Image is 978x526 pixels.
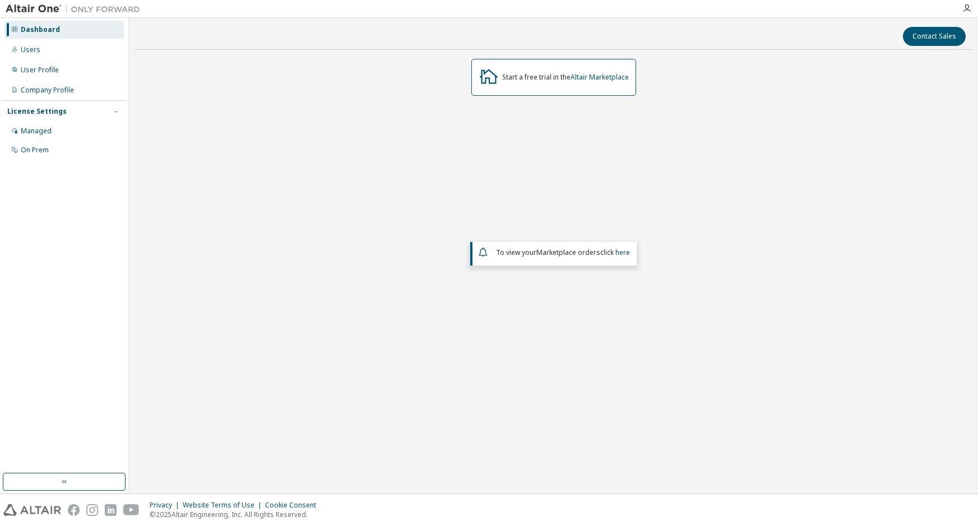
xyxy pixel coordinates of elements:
div: License Settings [7,107,67,116]
img: facebook.svg [68,504,80,516]
p: © 2025 Altair Engineering, Inc. All Rights Reserved. [150,510,323,519]
div: Privacy [150,501,183,510]
div: On Prem [21,146,49,155]
span: To view your click [496,248,630,257]
img: instagram.svg [86,504,98,516]
div: Managed [21,127,52,136]
em: Marketplace orders [536,248,600,257]
div: Company Profile [21,86,74,95]
div: Dashboard [21,25,60,34]
div: Cookie Consent [265,501,323,510]
div: User Profile [21,66,59,75]
div: Website Terms of Use [183,501,265,510]
img: linkedin.svg [105,504,117,516]
a: Altair Marketplace [571,72,629,82]
img: youtube.svg [123,504,140,516]
div: Start a free trial in the [502,73,629,82]
img: Altair One [6,3,146,15]
a: here [615,248,630,257]
button: Contact Sales [903,27,966,46]
img: altair_logo.svg [3,504,61,516]
div: Users [21,45,40,54]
